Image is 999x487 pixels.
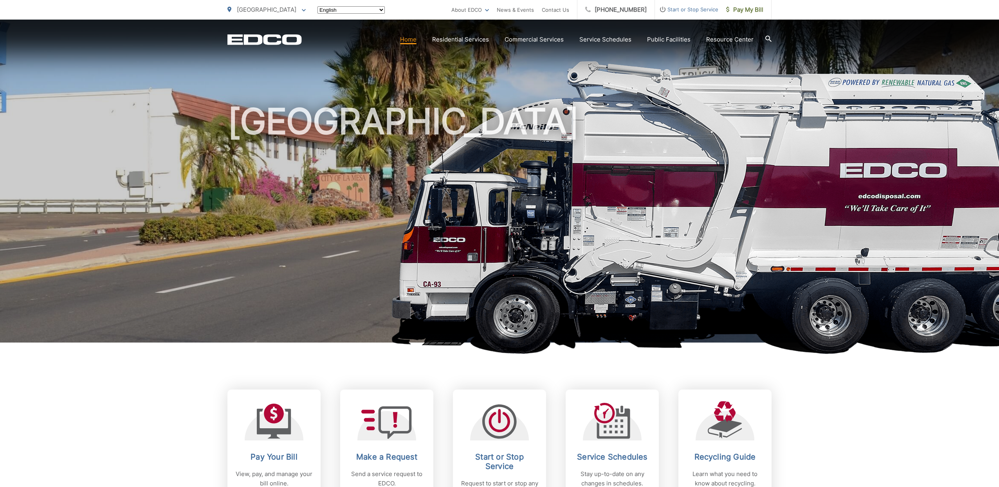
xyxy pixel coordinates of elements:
[542,5,569,14] a: Contact Us
[461,452,538,471] h2: Start or Stop Service
[451,5,489,14] a: About EDCO
[505,35,564,44] a: Commercial Services
[579,35,631,44] a: Service Schedules
[348,452,426,462] h2: Make a Request
[317,6,385,14] select: Select a language
[432,35,489,44] a: Residential Services
[237,6,296,13] span: [GEOGRAPHIC_DATA]
[227,102,772,350] h1: [GEOGRAPHIC_DATA]
[706,35,754,44] a: Resource Center
[227,34,302,45] a: EDCD logo. Return to the homepage.
[497,5,534,14] a: News & Events
[573,452,651,462] h2: Service Schedules
[235,452,313,462] h2: Pay Your Bill
[686,452,764,462] h2: Recycling Guide
[726,5,763,14] span: Pay My Bill
[400,35,417,44] a: Home
[647,35,691,44] a: Public Facilities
